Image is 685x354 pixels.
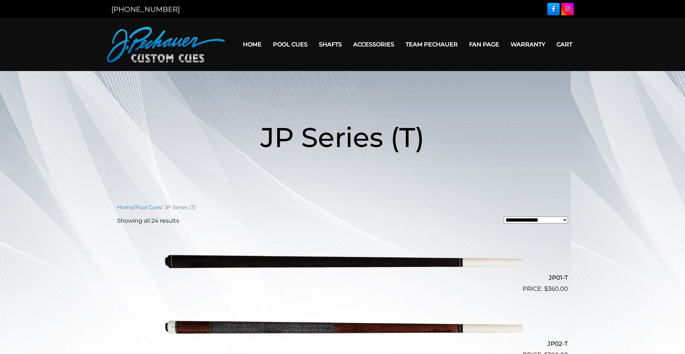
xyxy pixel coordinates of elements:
a: Accessories [347,35,400,54]
img: JP01-T [162,231,523,291]
a: Home [237,35,267,54]
img: Pechauer Custom Cues [107,27,225,62]
a: Shafts [313,35,347,54]
select: Shop order [504,217,568,223]
a: [PHONE_NUMBER] [111,5,180,14]
p: Showing all 24 results [117,217,179,225]
a: JP01-T $360.00 [117,231,568,294]
a: Team Pechauer [400,35,463,54]
span: $ [544,285,548,292]
nav: Breadcrumb [117,203,568,211]
a: Pool Cues [267,35,313,54]
span: JP Series (T) [260,121,425,154]
h2: JP01-T [117,271,568,284]
a: Fan Page [463,35,505,54]
a: Cart [551,35,578,54]
a: Warranty [505,35,551,54]
a: Home [117,204,133,211]
bdi: 360.00 [544,285,568,292]
h2: JP02-T [117,337,568,350]
a: Pool Cues [135,204,161,211]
